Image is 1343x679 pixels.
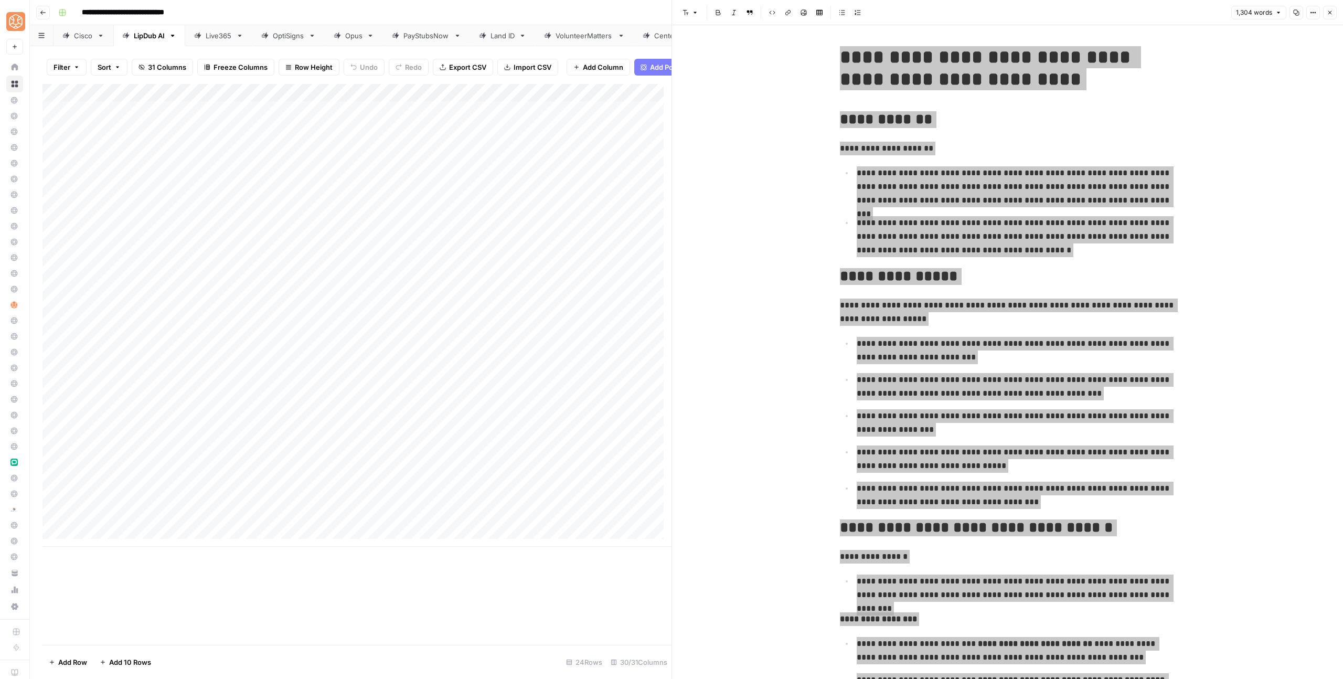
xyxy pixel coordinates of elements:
[113,25,185,46] a: LipDub AI
[6,8,23,35] button: Workspace: SimpleTiger
[295,62,333,72] span: Row Height
[185,25,252,46] a: Live365
[6,565,23,581] a: Your Data
[252,25,325,46] a: OptiSigns
[206,30,232,41] div: Live365
[606,654,671,671] div: 30/31 Columns
[433,59,493,76] button: Export CSV
[134,30,165,41] div: LipDub AI
[345,30,363,41] div: Opus
[1236,8,1272,17] span: 1,304 words
[389,59,429,76] button: Redo
[279,59,339,76] button: Row Height
[383,25,470,46] a: PayStubsNow
[109,657,151,667] span: Add 10 Rows
[405,62,422,72] span: Redo
[562,654,606,671] div: 24 Rows
[42,654,93,671] button: Add Row
[403,30,450,41] div: PayStubsNow
[6,59,23,76] a: Home
[6,581,23,598] a: Usage
[634,59,713,76] button: Add Power Agent
[6,76,23,92] a: Browse
[58,657,87,667] span: Add Row
[74,30,93,41] div: Cisco
[54,62,70,72] span: Filter
[91,59,127,76] button: Sort
[325,25,383,46] a: Opus
[470,25,535,46] a: Land ID
[214,62,268,72] span: Freeze Columns
[556,30,613,41] div: VolunteerMatters
[567,59,630,76] button: Add Column
[1231,6,1286,19] button: 1,304 words
[6,12,25,31] img: SimpleTiger Logo
[360,62,378,72] span: Undo
[491,30,515,41] div: Land ID
[10,301,18,309] img: hlg0wqi1id4i6sbxkcpd2tyblcaw
[10,459,18,466] img: lw7c1zkxykwl1f536rfloyrjtby8
[47,59,87,76] button: Filter
[497,59,558,76] button: Import CSV
[654,30,693,41] div: Centerbase
[634,25,713,46] a: Centerbase
[514,62,551,72] span: Import CSV
[535,25,634,46] a: VolunteerMatters
[583,62,623,72] span: Add Column
[449,62,486,72] span: Export CSV
[6,598,23,615] a: Settings
[650,62,707,72] span: Add Power Agent
[273,30,304,41] div: OptiSigns
[54,25,113,46] a: Cisco
[132,59,193,76] button: 31 Columns
[93,654,157,671] button: Add 10 Rows
[148,62,186,72] span: 31 Columns
[344,59,385,76] button: Undo
[10,506,18,513] img: l4fhhv1wydngfjbdt7cv1fhbfkxb
[197,59,274,76] button: Freeze Columns
[98,62,111,72] span: Sort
